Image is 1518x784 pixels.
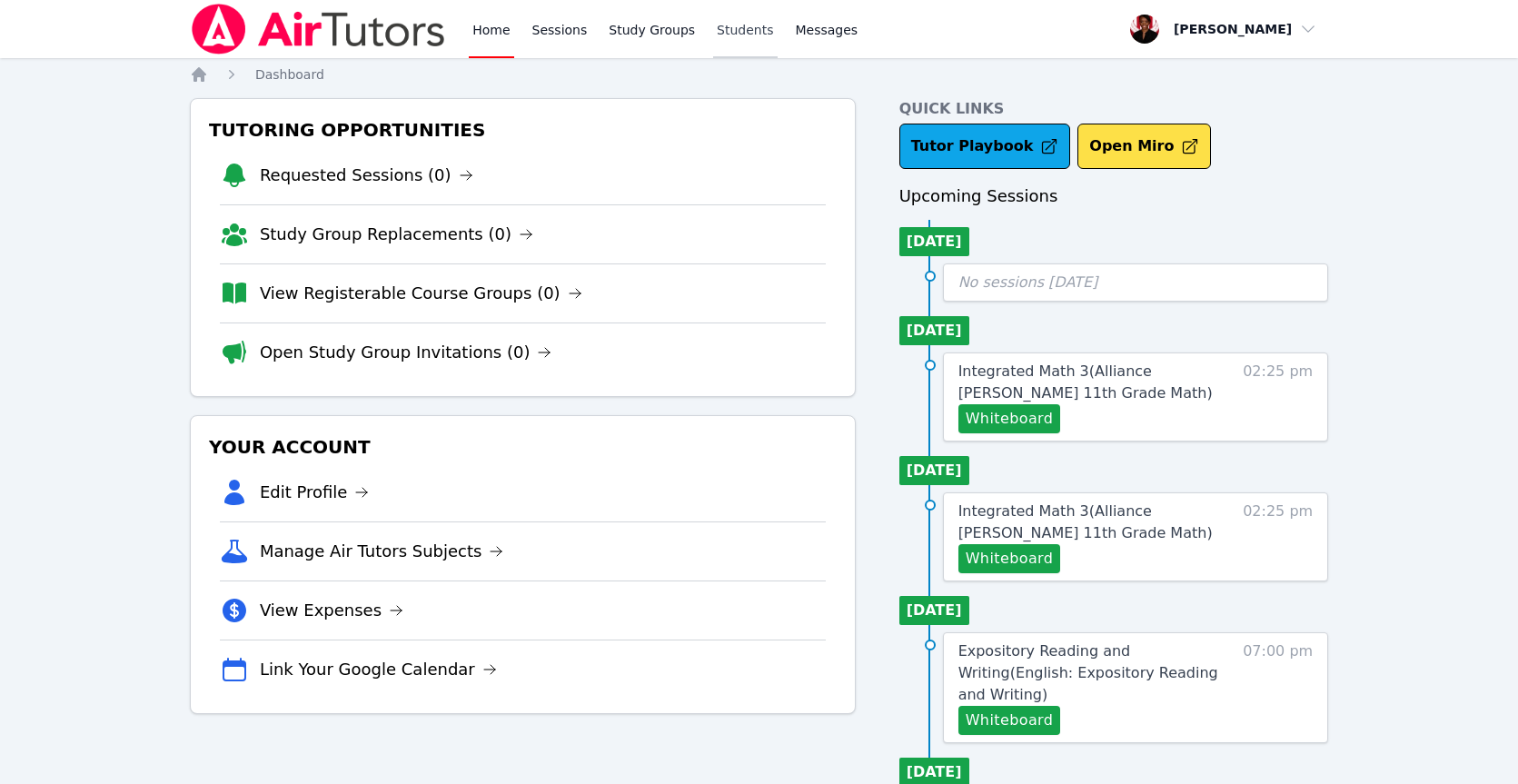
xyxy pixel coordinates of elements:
span: Integrated Math 3 ( Alliance [PERSON_NAME] 11th Grade Math ) [958,362,1213,402]
a: Manage Air Tutors Subjects [260,539,504,564]
img: Air Tutors [190,4,447,55]
h4: Quick Links [899,98,1329,120]
a: Expository Reading and Writing(English: Expository Reading and Writing) [958,640,1225,706]
span: 02:25 pm [1243,361,1313,433]
a: View Registerable Course Groups (0) [260,281,582,306]
a: Study Group Replacements (0) [260,222,533,247]
a: Tutor Playbook [899,124,1071,169]
button: Whiteboard [958,706,1061,735]
h3: Tutoring Opportunities [205,114,840,146]
span: Messages [796,21,858,39]
li: [DATE] [899,596,969,625]
a: Edit Profile [260,480,370,505]
span: No sessions [DATE] [958,273,1098,291]
a: View Expenses [260,598,403,623]
a: Dashboard [255,65,324,84]
span: Expository Reading and Writing ( English: Expository Reading and Writing ) [958,642,1218,703]
span: Dashboard [255,67,324,82]
h3: Upcoming Sessions [899,184,1329,209]
span: 02:25 pm [1243,501,1313,573]
button: Whiteboard [958,404,1061,433]
h3: Your Account [205,431,840,463]
a: Link Your Google Calendar [260,657,497,682]
li: [DATE] [899,227,969,256]
li: [DATE] [899,316,969,345]
a: Integrated Math 3(Alliance [PERSON_NAME] 11th Grade Math) [958,361,1225,404]
span: 07:00 pm [1243,640,1313,735]
button: Whiteboard [958,544,1061,573]
nav: Breadcrumb [190,65,1328,84]
a: Open Study Group Invitations (0) [260,340,552,365]
a: Requested Sessions (0) [260,163,473,188]
a: Integrated Math 3(Alliance [PERSON_NAME] 11th Grade Math) [958,501,1225,544]
button: Open Miro [1077,124,1211,169]
span: Integrated Math 3 ( Alliance [PERSON_NAME] 11th Grade Math ) [958,502,1213,541]
li: [DATE] [899,456,969,485]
